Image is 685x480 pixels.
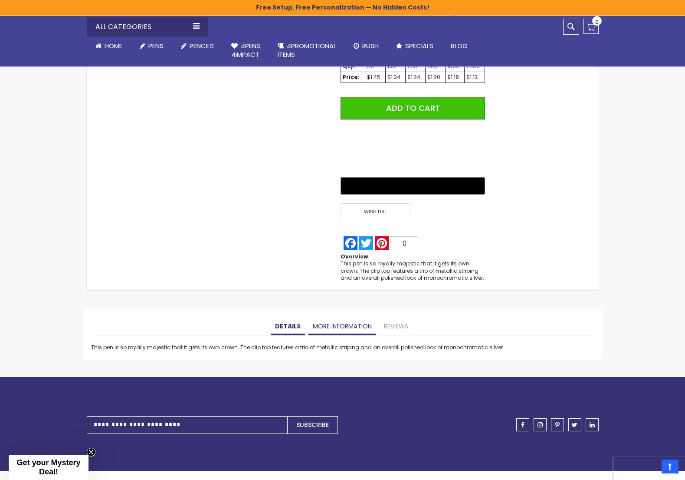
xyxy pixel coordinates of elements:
a: Pinterest0 [374,236,419,250]
a: Pens [131,36,172,56]
div: 2500 [466,63,483,70]
a: Details [271,318,305,335]
div: $1.20 [427,74,443,81]
div: 1000 [447,63,462,70]
span: pinterest [555,422,560,428]
span: Subscribe [296,420,329,429]
a: instagram [534,418,547,431]
a: facebook [516,418,529,431]
button: Subscribe [287,416,338,434]
a: Twitter [358,236,374,250]
span: Specials [405,41,433,50]
span: Add to Cart [386,103,440,113]
button: Close teaser [87,448,95,457]
button: Add to Cart [341,97,485,119]
span: linkedin [590,422,595,428]
span: Pens [148,41,164,50]
text: •••••• [423,183,434,189]
div: $1.45 [367,74,383,81]
div: 250 [407,63,423,70]
span: Wish List [341,203,410,220]
iframe: PayPal [341,126,485,171]
div: 500 [427,63,443,70]
a: twitter [568,418,581,431]
a: Specials [387,36,442,56]
span: instagram [538,422,543,428]
div: This pen is so royally majestic that it gets its own crown. The clip top features a trio of metal... [341,260,485,281]
span: Pencils [190,41,214,50]
strong: Price: [343,73,359,81]
span: facebook [521,422,524,428]
a: pinterest [551,418,564,431]
div: $1.13 [466,74,483,81]
div: This pen is so royally majestic that it gets its own crown. The clip top features a trio of metal... [91,344,594,351]
span: Get your Mystery Deal! [16,458,80,476]
span: Rush [362,41,379,50]
div: $1.18 [447,74,462,81]
strong: Overview [341,253,368,260]
a: 4Pens4impact [223,36,269,65]
div: All Categories [87,17,208,36]
div: $1.34 [387,74,403,81]
a: 0 [583,19,599,34]
a: Reviews [380,318,413,335]
a: linkedin [586,418,599,431]
span: 0 [403,240,406,247]
span: 0 [595,18,599,26]
span: Blog [451,41,468,50]
span: twitter [572,422,577,428]
div: 100 [387,63,403,70]
iframe: Google Customer Reviews [613,457,685,480]
a: Rush [345,36,387,56]
a: More Information [308,318,376,335]
a: 4PROMOTIONALITEMS [269,36,345,65]
a: Pencils [172,36,223,56]
a: Wish List [341,203,413,220]
a: Blog [442,36,476,56]
span: 4PROMOTIONAL ITEMS [278,41,336,59]
span: Home [105,41,122,50]
div: 50 [367,63,383,70]
div: $1.24 [407,74,423,81]
strong: Qty: [343,63,355,70]
button: Buy with GPay [341,177,485,195]
a: Facebook [343,236,358,250]
span: 4Pens 4impact [231,41,260,59]
div: Get your Mystery Deal!Close teaser [9,455,88,480]
a: Home [87,36,131,56]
